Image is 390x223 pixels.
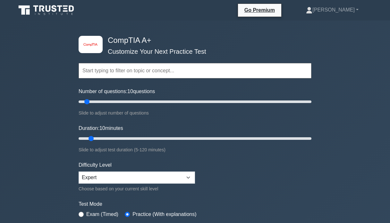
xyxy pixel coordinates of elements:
span: 10 [99,125,105,131]
input: Start typing to filter on topic or concept... [79,63,311,78]
label: Test Mode [79,200,311,208]
div: Slide to adjust number of questions [79,109,311,117]
div: Slide to adjust test duration (5-120 minutes) [79,146,311,154]
label: Difficulty Level [79,161,112,169]
label: Duration: minutes [79,124,123,132]
h4: CompTIA A+ [105,36,280,45]
a: [PERSON_NAME] [291,4,374,16]
label: Number of questions: questions [79,88,155,95]
label: Practice (With explanations) [132,211,196,218]
a: Go Premium [241,6,279,14]
label: Exam (Timed) [86,211,118,218]
div: Choose based on your current skill level [79,185,195,193]
span: 10 [127,89,133,94]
